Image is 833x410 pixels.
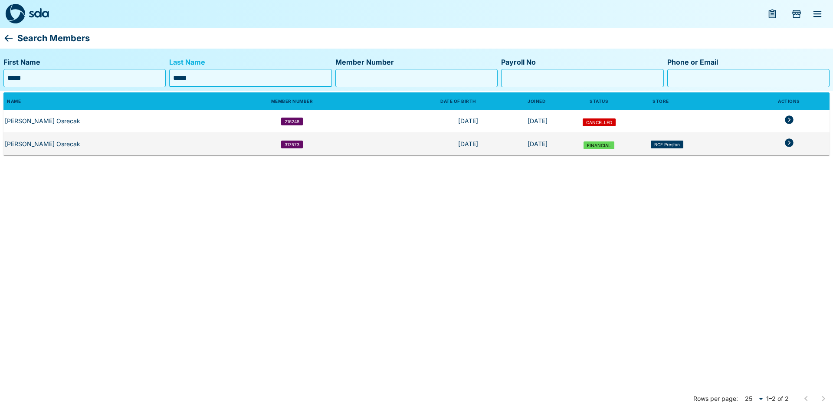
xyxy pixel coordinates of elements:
[549,92,649,110] th: Status
[693,394,738,403] p: Rows per page:
[807,3,828,24] button: menu
[501,57,663,67] label: Payroll No
[3,132,223,155] th: [PERSON_NAME] Osrecak
[223,92,361,110] th: Member Number
[587,143,611,148] span: FINANCIAL
[335,57,498,67] label: Member Number
[3,92,223,110] th: Name
[741,393,763,405] div: 25
[3,110,223,132] th: [PERSON_NAME] Osrecak
[29,8,49,18] img: sda-logotype.svg
[361,132,479,155] td: [DATE]
[786,3,807,24] button: Add Store Visit
[654,142,680,147] span: BCF Preston
[17,31,90,45] p: Search Members
[285,119,299,124] span: 216248
[479,132,549,155] td: [DATE]
[479,92,549,110] th: Joined
[479,110,549,132] td: [DATE]
[3,92,830,155] table: members table
[3,57,166,67] label: First Name
[667,57,830,67] label: Phone or Email
[285,142,299,147] span: 317573
[649,92,748,110] th: Store
[361,92,479,110] th: Date of Birth
[361,110,479,132] td: [DATE]
[762,3,783,24] button: menu
[586,120,612,125] span: CANCELLED
[169,57,331,67] label: Last Name
[748,92,830,110] th: Actions
[766,394,789,403] p: 1–2 of 2
[5,4,25,24] img: sda-logo-dark.svg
